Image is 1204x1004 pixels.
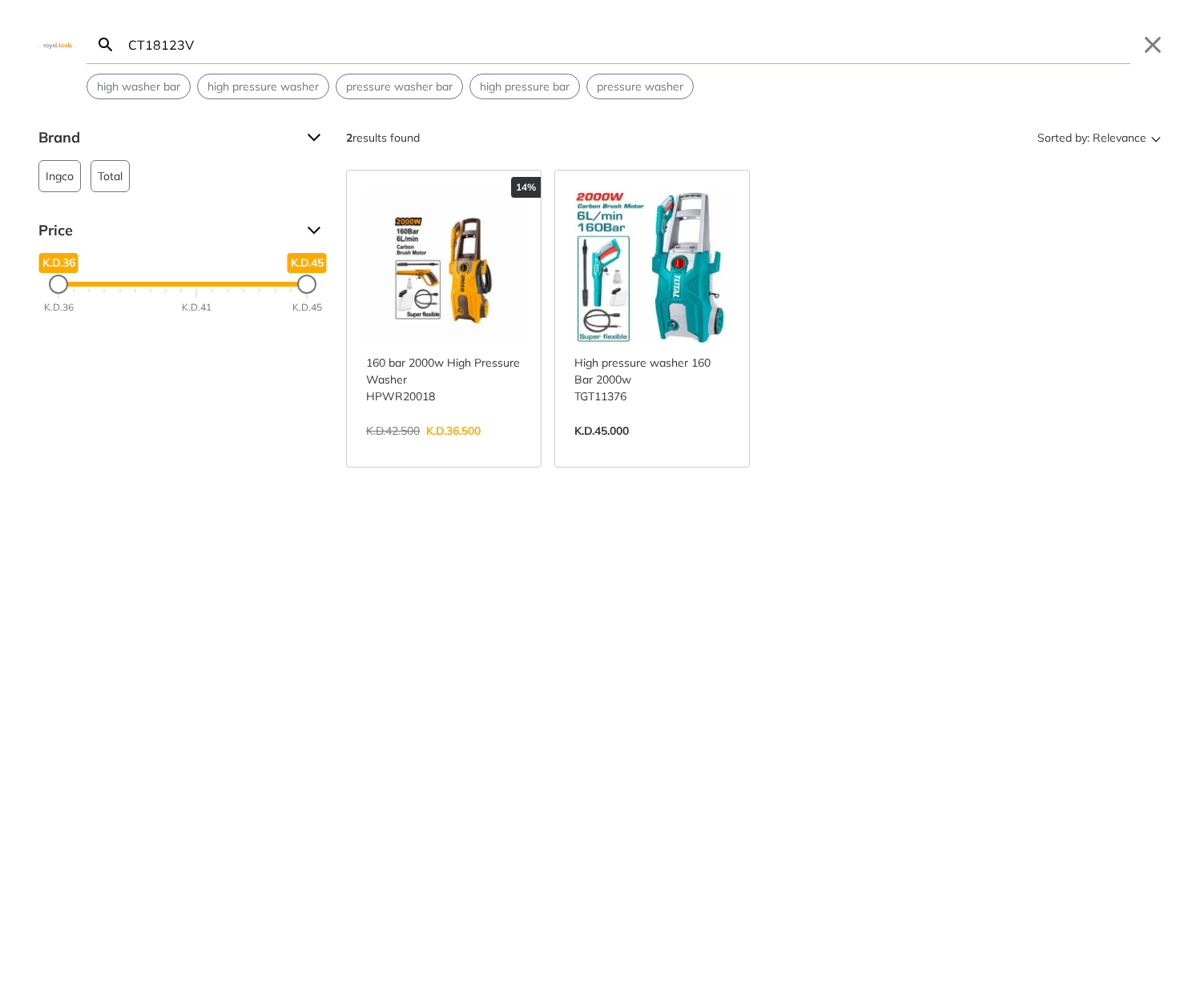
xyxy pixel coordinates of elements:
button: Select suggestion: pressure washer bar [336,74,462,98]
div: Maximum Price [297,275,316,294]
button: Ingco [38,160,81,192]
input: Search… [125,26,1130,63]
div: results found [346,125,420,151]
span: pressure washer [597,78,683,95]
span: high washer bar [97,78,180,95]
div: Suggestion: high washer bar [87,74,191,99]
button: Total [91,160,130,192]
span: high pressure washer [207,78,319,95]
span: Price [38,218,295,243]
div: Suggestion: high pressure bar [469,74,580,99]
img: Close [38,41,77,48]
span: high pressure bar [480,78,570,95]
svg: Search [96,35,115,54]
span: Relevance [1093,125,1146,151]
div: K.D.41 [182,300,211,315]
span: Total [98,161,123,191]
span: pressure washer bar [346,78,453,95]
div: K.D.36 [44,300,74,315]
div: 14% [511,177,541,198]
div: Suggestion: pressure washer bar [336,74,463,99]
button: Close [1140,32,1166,58]
span: Ingco [46,161,74,191]
strong: 2 [346,131,352,145]
button: Select suggestion: high pressure washer [198,74,328,98]
svg: Sort [1146,128,1166,147]
div: Suggestion: pressure washer [586,74,694,99]
span: Brand [38,125,295,151]
button: Select suggestion: high washer bar [87,74,190,98]
button: Select suggestion: pressure washer [587,74,693,98]
button: Select suggestion: high pressure bar [470,74,579,98]
button: Sorted by:Relevance Sort [1034,125,1166,151]
div: K.D.45 [292,300,322,315]
div: Suggestion: high pressure washer [197,74,329,99]
div: Minimum Price [49,275,68,294]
